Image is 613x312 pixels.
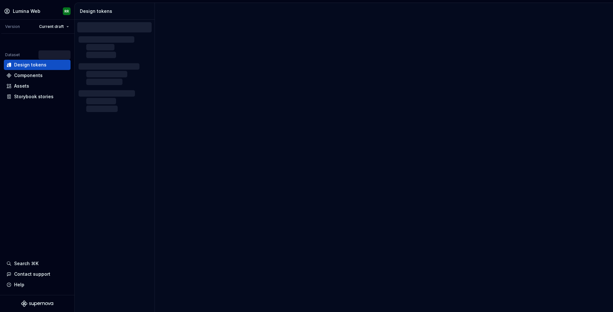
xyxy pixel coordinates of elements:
div: Lumina Web [13,8,40,14]
a: Design tokens [4,60,71,70]
div: RR [64,9,69,14]
div: Design tokens [14,62,46,68]
span: Current draft [39,24,64,29]
div: Design tokens [80,8,152,14]
button: Lumina WebRR [1,4,73,18]
a: Assets [4,81,71,91]
div: Version [5,24,20,29]
div: Contact support [14,271,50,277]
button: Contact support [4,269,71,279]
a: Storybook stories [4,91,71,102]
button: Current draft [36,22,72,31]
a: Components [4,70,71,81]
div: Storybook stories [14,93,54,100]
div: Search ⌘K [14,260,38,267]
button: Search ⌘K [4,258,71,269]
svg: Supernova Logo [21,300,53,307]
div: Components [14,72,43,79]
div: Dataset [5,52,20,57]
div: Assets [14,83,29,89]
button: Help [4,280,71,290]
div: Help [14,282,24,288]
